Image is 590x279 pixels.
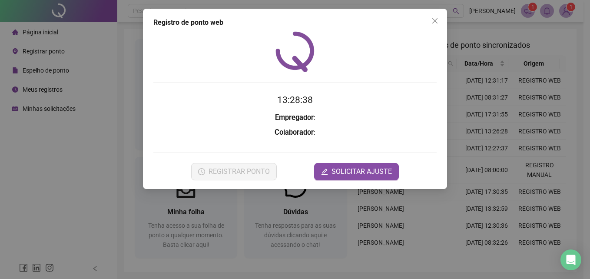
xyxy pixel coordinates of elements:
span: close [431,17,438,24]
span: edit [321,168,328,175]
time: 13:28:38 [277,95,313,105]
strong: Colaborador [275,128,314,136]
div: Open Intercom Messenger [560,249,581,270]
strong: Empregador [275,113,314,122]
button: REGISTRAR PONTO [191,163,277,180]
img: QRPoint [275,31,315,72]
div: Registro de ponto web [153,17,437,28]
span: SOLICITAR AJUSTE [331,166,392,177]
h3: : [153,127,437,138]
h3: : [153,112,437,123]
button: Close [428,14,442,28]
button: editSOLICITAR AJUSTE [314,163,399,180]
